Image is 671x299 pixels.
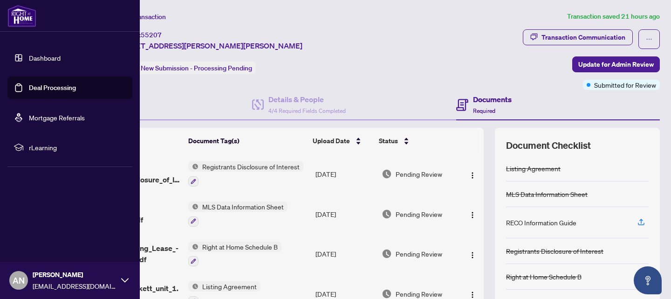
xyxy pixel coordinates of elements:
[188,202,199,212] img: Status Icon
[396,249,442,259] span: Pending Review
[382,249,392,259] img: Document Status
[469,251,476,259] img: Logo
[188,161,303,187] button: Status IconRegistrants Disclosure of Interest
[396,169,442,179] span: Pending Review
[199,281,260,292] span: Listing Agreement
[185,128,309,154] th: Document Tag(s)
[33,281,116,291] span: [EMAIL_ADDRESS][DOMAIN_NAME]
[13,274,25,287] span: AN
[29,83,76,92] a: Deal Processing
[465,246,480,261] button: Logo
[199,202,288,212] span: MLS Data Information Sheet
[523,29,633,45] button: Transaction Communication
[199,161,303,172] span: Registrants Disclosure of Interest
[465,167,480,181] button: Logo
[578,57,654,72] span: Update for Admin Review
[116,62,256,74] div: Status:
[141,31,162,39] span: 55207
[268,107,346,114] span: 4/4 Required Fields Completed
[188,161,199,172] img: Status Icon
[594,80,656,90] span: Submitted for Review
[382,289,392,299] img: Document Status
[312,154,378,194] td: [DATE]
[541,30,625,45] div: Transaction Communication
[396,289,442,299] span: Pending Review
[116,13,166,21] span: View Transaction
[473,94,512,105] h4: Documents
[634,266,662,294] button: Open asap
[506,271,582,282] div: Right at Home Schedule B
[141,64,252,72] span: New Submission - Processing Pending
[506,217,576,228] div: RECO Information Guide
[188,242,199,252] img: Status Icon
[188,202,288,227] button: Status IconMLS Data Information Sheet
[382,209,392,219] img: Document Status
[506,189,588,199] div: MLS Data Information Sheet
[506,246,603,256] div: Registrants Disclosure of Interest
[465,207,480,222] button: Logo
[313,136,350,146] span: Upload Date
[375,128,458,154] th: Status
[7,5,36,27] img: logo
[33,270,116,280] span: [PERSON_NAME]
[188,242,281,267] button: Status IconRight at Home Schedule B
[29,113,85,122] a: Mortgage Referrals
[268,94,346,105] h4: Details & People
[312,194,378,234] td: [DATE]
[199,242,281,252] span: Right at Home Schedule B
[382,169,392,179] img: Document Status
[312,234,378,274] td: [DATE]
[188,281,199,292] img: Status Icon
[469,211,476,219] img: Logo
[567,11,660,22] article: Transaction saved 21 hours ago
[469,291,476,299] img: Logo
[469,172,476,179] img: Logo
[506,139,591,152] span: Document Checklist
[29,54,61,62] a: Dashboard
[506,163,561,174] div: Listing Agreement
[572,56,660,72] button: Update for Admin Review
[116,40,302,51] span: [STREET_ADDRESS][PERSON_NAME][PERSON_NAME]
[473,107,495,114] span: Required
[309,128,375,154] th: Upload Date
[646,36,652,42] span: ellipsis
[379,136,398,146] span: Status
[396,209,442,219] span: Pending Review
[29,142,126,153] span: rLearning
